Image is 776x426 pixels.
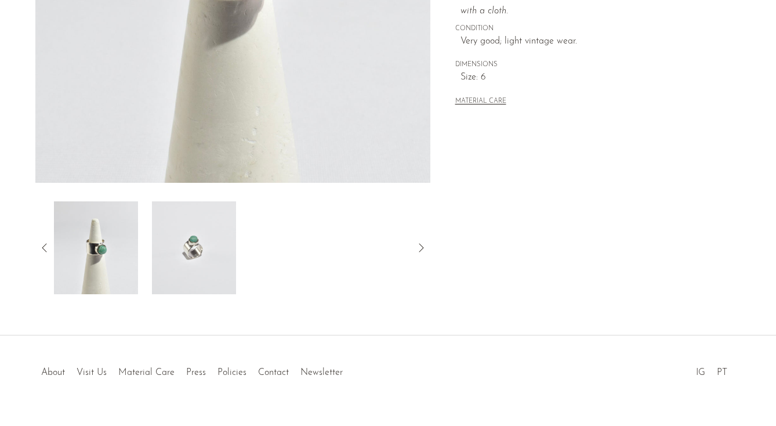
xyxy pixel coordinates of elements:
[54,201,138,294] img: Silver Turquoise Ring
[460,34,716,49] span: Very good; light vintage wear.
[41,368,65,377] a: About
[690,359,733,381] ul: Social Medias
[77,368,107,377] a: Visit Us
[460,70,716,85] span: Size: 6
[455,24,716,34] span: CONDITION
[217,368,246,377] a: Policies
[118,368,175,377] a: Material Care
[696,368,705,377] a: IG
[455,98,506,106] button: MATERIAL CARE
[455,60,716,70] span: DIMENSIONS
[258,368,289,377] a: Contact
[186,368,206,377] a: Press
[35,359,349,381] ul: Quick links
[152,201,236,294] img: Silver Turquoise Ring
[717,368,727,377] a: PT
